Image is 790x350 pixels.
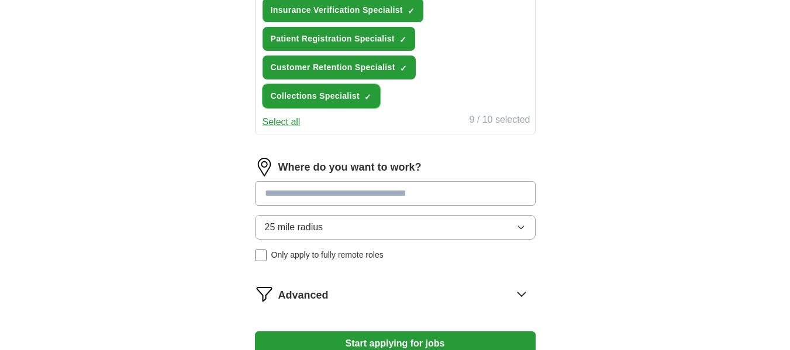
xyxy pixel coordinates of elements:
[364,92,371,102] span: ✓
[263,27,415,51] button: Patient Registration Specialist✓
[255,158,274,176] img: location.png
[255,215,536,240] button: 25 mile radius
[263,115,301,129] button: Select all
[271,90,360,102] span: Collections Specialist
[271,4,403,16] span: Insurance Verification Specialist
[263,84,380,108] button: Collections Specialist✓
[255,285,274,303] img: filter
[255,249,267,261] input: Only apply to fully remote roles
[469,113,530,129] div: 9 / 10 selected
[271,61,395,74] span: Customer Retention Specialist
[271,33,395,45] span: Patient Registration Specialist
[400,64,407,73] span: ✓
[278,160,422,175] label: Where do you want to work?
[408,6,415,16] span: ✓
[265,220,323,234] span: 25 mile radius
[399,35,406,44] span: ✓
[263,56,416,79] button: Customer Retention Specialist✓
[271,249,384,261] span: Only apply to fully remote roles
[278,287,329,303] span: Advanced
